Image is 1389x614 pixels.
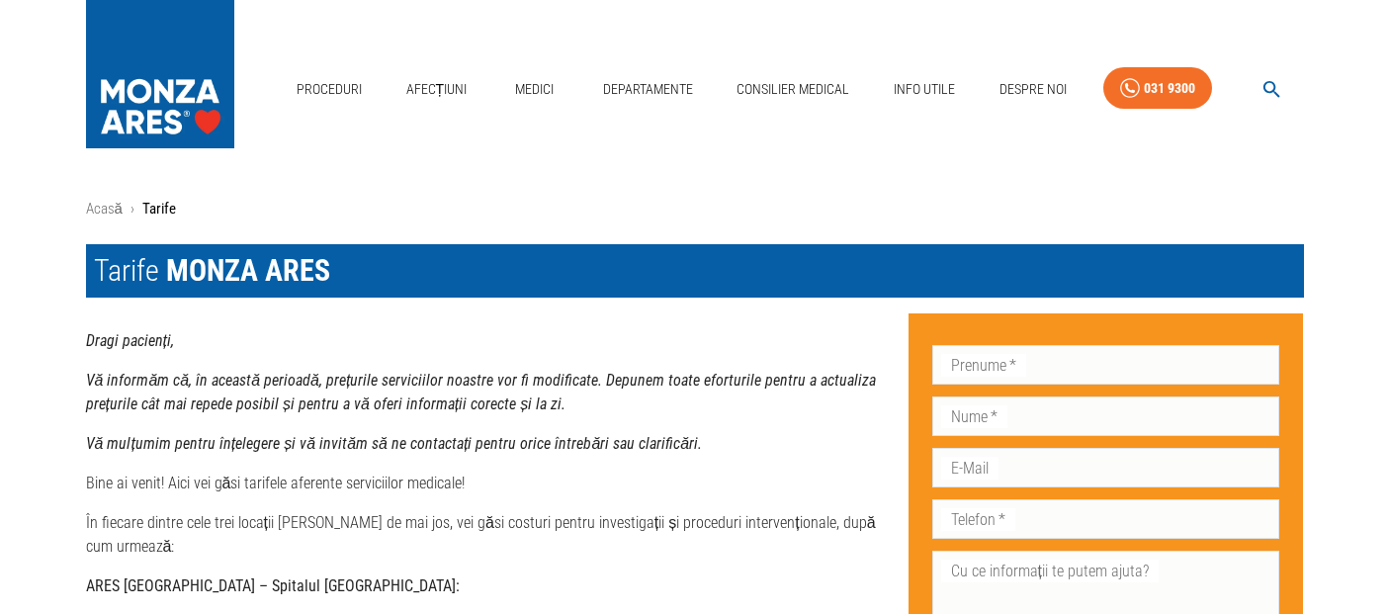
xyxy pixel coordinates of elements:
[86,200,123,218] a: Acasă
[86,244,1304,298] h1: Tarife
[86,472,893,495] p: Bine ai venit! Aici vei găsi tarifele aferente serviciilor medicale!
[729,69,857,110] a: Consilier Medical
[1144,76,1195,101] div: 031 9300
[86,198,1304,220] nav: breadcrumb
[503,69,566,110] a: Medici
[86,511,893,559] p: În fiecare dintre cele trei locații [PERSON_NAME] de mai jos, vei găsi costuri pentru investigați...
[992,69,1075,110] a: Despre Noi
[142,198,176,220] p: Tarife
[130,198,134,220] li: ›
[86,371,877,413] strong: Vă informăm că, în această perioadă, prețurile serviciilor noastre vor fi modificate. Depunem toa...
[86,434,703,453] strong: Vă mulțumim pentru înțelegere și vă invităm să ne contactați pentru orice întrebări sau clarificări.
[886,69,963,110] a: Info Utile
[289,69,370,110] a: Proceduri
[86,576,460,595] strong: ARES [GEOGRAPHIC_DATA] – Spitalul [GEOGRAPHIC_DATA]:
[398,69,476,110] a: Afecțiuni
[166,253,330,288] span: MONZA ARES
[1103,67,1212,110] a: 031 9300
[595,69,701,110] a: Departamente
[86,331,174,350] strong: Dragi pacienți,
